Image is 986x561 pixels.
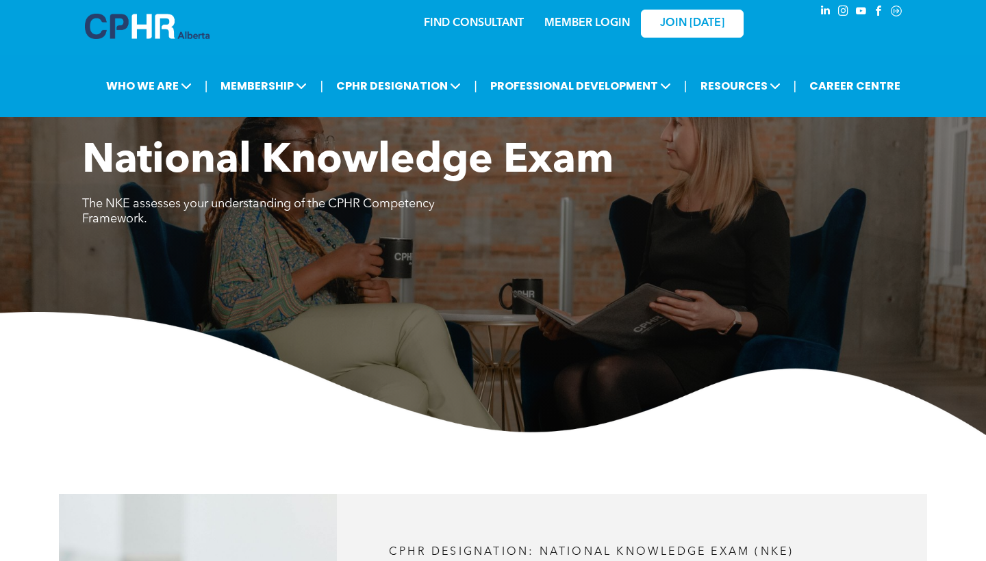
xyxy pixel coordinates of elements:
li: | [320,72,323,100]
span: National Knowledge Exam [82,141,614,182]
span: CPHR DESIGNATION: National Knowledge Exam (NKE) [389,547,794,558]
span: MEMBERSHIP [216,73,311,99]
span: JOIN [DATE] [660,17,724,30]
a: youtube [853,3,868,22]
span: CPHR DESIGNATION [332,73,465,99]
span: RESOURCES [696,73,785,99]
a: JOIN [DATE] [641,10,744,38]
span: WHO WE ARE [102,73,196,99]
a: facebook [871,3,886,22]
img: A blue and white logo for cp alberta [85,14,210,39]
li: | [794,72,797,100]
a: CAREER CENTRE [805,73,905,99]
li: | [474,72,477,100]
span: PROFESSIONAL DEVELOPMENT [486,73,675,99]
li: | [205,72,208,100]
a: instagram [835,3,850,22]
a: FIND CONSULTANT [424,18,524,29]
li: | [684,72,687,100]
a: MEMBER LOGIN [544,18,630,29]
span: The NKE assesses your understanding of the CPHR Competency Framework. [82,198,435,225]
a: Social network [889,3,904,22]
a: linkedin [818,3,833,22]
